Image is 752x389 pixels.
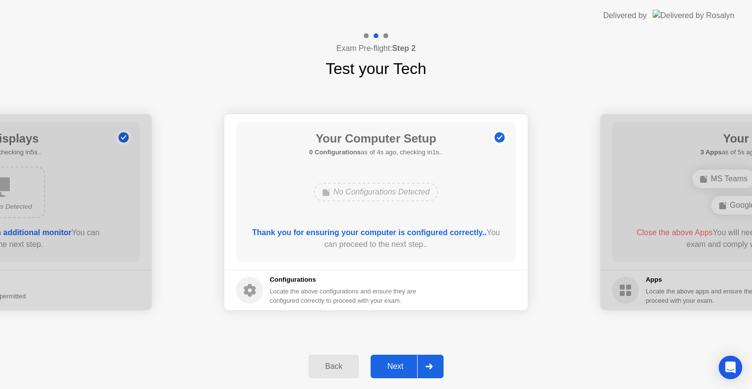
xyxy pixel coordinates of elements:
b: Step 2 [392,44,416,52]
h5: as of 4s ago, checking in1s.. [309,147,443,157]
div: You can proceed to the next step.. [250,227,502,250]
h5: Configurations [270,275,418,285]
h1: Test your Tech [326,57,426,80]
img: Delivered by Rosalyn [653,10,734,21]
div: Next [374,362,417,371]
div: Back [311,362,356,371]
div: Open Intercom Messenger [719,356,742,379]
button: Next [371,355,444,378]
button: Back [308,355,359,378]
div: Locate the above configurations and ensure they are configured correctly to proceed with your exam. [270,287,418,305]
div: Delivered by [603,10,647,22]
b: Thank you for ensuring your computer is configured correctly.. [252,228,487,237]
h4: Exam Pre-flight: [336,43,416,54]
div: No Configurations Detected [314,183,439,201]
h1: Your Computer Setup [309,130,443,147]
b: 0 Configurations [309,148,361,156]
